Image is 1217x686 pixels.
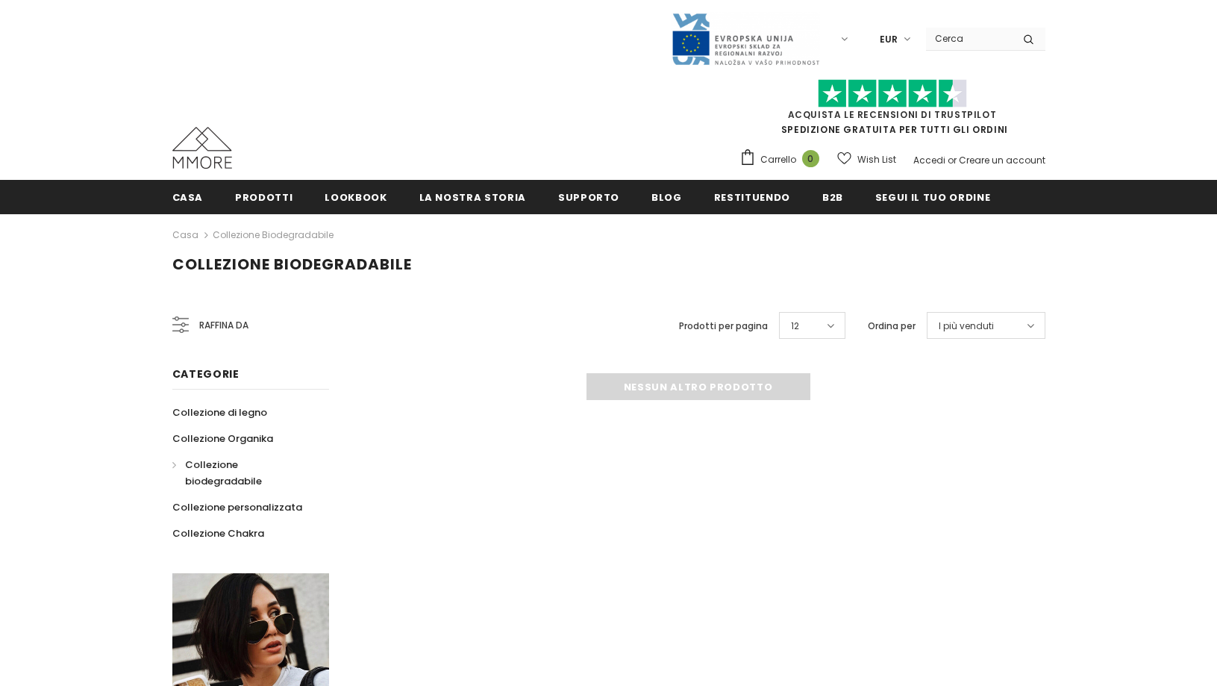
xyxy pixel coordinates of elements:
span: Collezione personalizzata [172,500,302,514]
span: Collezione biodegradabile [185,458,262,488]
a: B2B [822,180,843,213]
input: Search Site [926,28,1012,49]
span: Casa [172,190,204,205]
a: Collezione Organika [172,425,273,452]
a: Collezione biodegradabile [213,228,334,241]
img: Fidati di Pilot Stars [818,79,967,108]
span: Lookbook [325,190,387,205]
img: Javni Razpis [671,12,820,66]
a: Restituendo [714,180,790,213]
a: Accedi [913,154,945,166]
span: EUR [880,32,898,47]
a: Lookbook [325,180,387,213]
a: Casa [172,226,198,244]
a: Blog [651,180,682,213]
span: Prodotti [235,190,292,205]
span: Carrello [760,152,796,167]
a: La nostra storia [419,180,526,213]
span: 0 [802,150,819,167]
span: Restituendo [714,190,790,205]
a: Creare un account [959,154,1045,166]
span: supporto [558,190,619,205]
span: Collezione Chakra [172,526,264,540]
span: Segui il tuo ordine [875,190,990,205]
img: Casi MMORE [172,127,232,169]
span: Wish List [857,152,896,167]
span: Categorie [172,367,240,381]
label: Prodotti per pagina [679,319,768,334]
label: Ordina per [868,319,916,334]
a: supporto [558,180,619,213]
a: Carrello 0 [739,149,827,171]
span: B2B [822,190,843,205]
a: Acquista le recensioni di TrustPilot [788,108,997,121]
span: 12 [791,319,799,334]
a: Collezione biodegradabile [172,452,313,494]
a: Prodotti [235,180,292,213]
a: Casa [172,180,204,213]
span: I più venduti [939,319,994,334]
span: Collezione di legno [172,405,267,420]
span: or [948,154,957,166]
span: Collezione biodegradabile [172,254,412,275]
a: Wish List [837,146,896,172]
a: Collezione di legno [172,399,267,425]
span: SPEDIZIONE GRATUITA PER TUTTI GLI ORDINI [739,86,1045,136]
a: Collezione personalizzata [172,494,302,520]
span: Blog [651,190,682,205]
a: Segui il tuo ordine [875,180,990,213]
span: Raffina da [199,317,248,334]
a: Javni Razpis [671,32,820,45]
span: La nostra storia [419,190,526,205]
span: Collezione Organika [172,431,273,446]
a: Collezione Chakra [172,520,264,546]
